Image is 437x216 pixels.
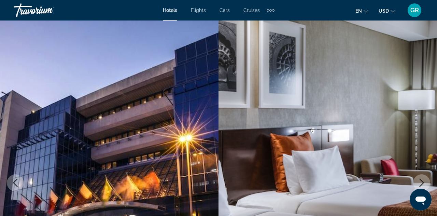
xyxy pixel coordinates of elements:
[355,6,368,16] button: Change language
[379,8,389,14] span: USD
[163,8,177,13] a: Hotels
[355,8,362,14] span: en
[191,8,206,13] a: Flights
[7,174,24,191] button: Previous image
[410,189,432,211] iframe: Кнопка запуска окна обмена сообщениями
[267,5,274,16] button: Extra navigation items
[410,7,419,14] span: GR
[14,1,82,19] a: Travorium
[220,8,230,13] a: Cars
[406,3,423,17] button: User Menu
[413,174,430,191] button: Next image
[243,8,260,13] a: Cruises
[379,6,395,16] button: Change currency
